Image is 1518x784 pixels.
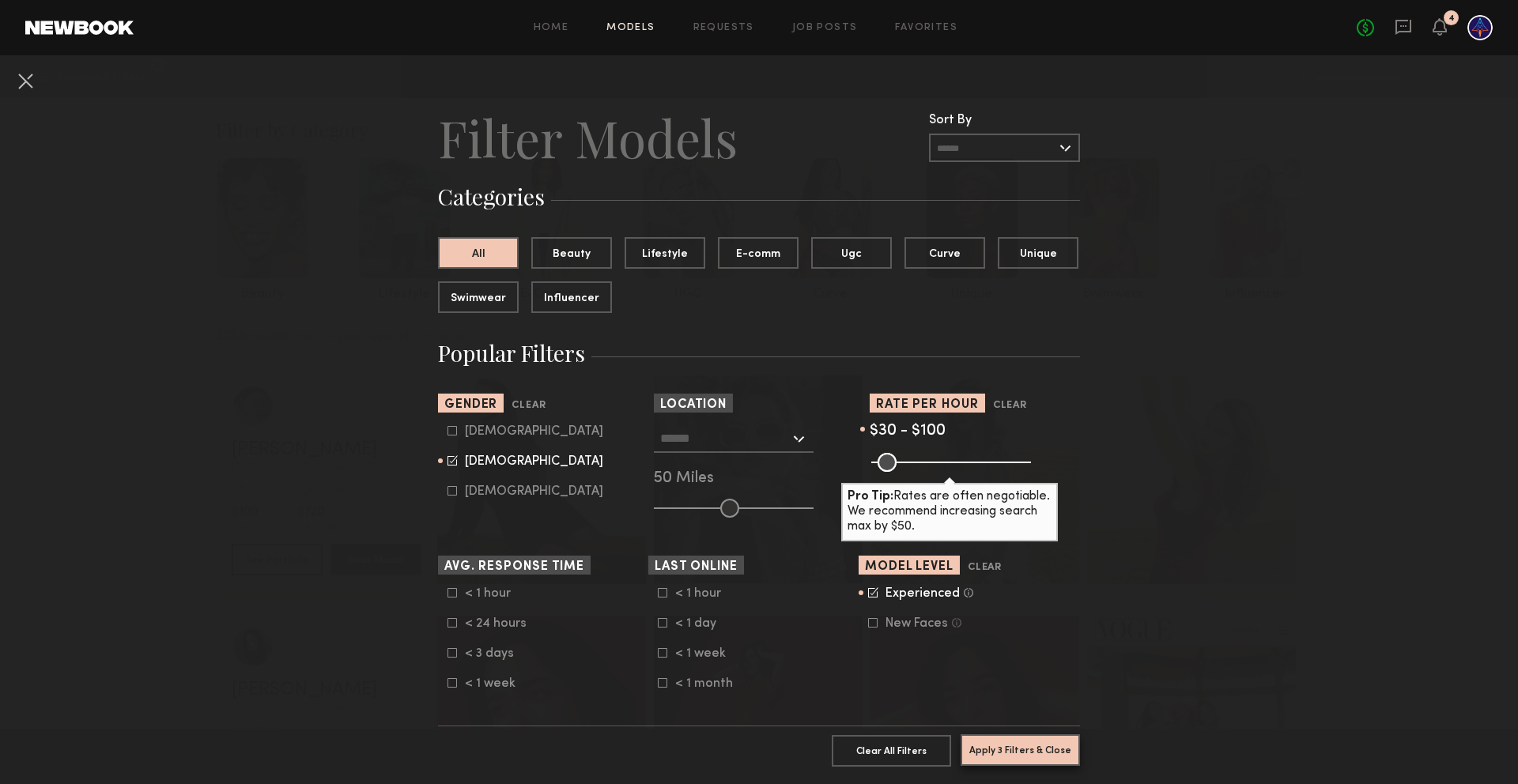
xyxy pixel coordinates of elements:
[792,23,858,33] a: Job Posts
[465,427,603,436] div: [DEMOGRAPHIC_DATA]
[865,561,953,573] span: Model Level
[1448,14,1455,23] div: 4
[870,424,946,439] span: $30 - $100
[438,281,519,313] button: Swimwear
[465,589,527,598] div: < 1 hour
[885,589,960,598] div: Experienced
[654,472,864,486] div: 50 Miles
[904,237,985,269] button: Curve
[675,619,737,628] div: < 1 day
[895,23,957,33] a: Favorites
[13,68,38,93] button: Cancel
[438,182,1080,212] h3: Categories
[444,561,584,573] span: Avg. Response Time
[531,237,612,269] button: Beauty
[675,589,737,598] div: < 1 hour
[438,237,519,269] button: All
[13,68,38,96] common-close-button: Cancel
[693,23,754,33] a: Requests
[675,679,737,688] div: < 1 month
[534,23,569,33] a: Home
[929,114,1080,127] div: Sort By
[811,237,892,269] button: Ugc
[512,397,546,415] button: Clear
[465,649,527,658] div: < 3 days
[465,679,527,688] div: < 1 week
[438,106,738,169] h2: Filter Models
[465,619,527,628] div: < 24 hours
[998,237,1078,269] button: Unique
[606,23,655,33] a: Models
[625,237,705,269] button: Lifestyle
[675,649,737,658] div: < 1 week
[885,619,948,628] div: New Faces
[961,734,1080,766] button: Apply 3 Filters & Close
[968,559,1002,577] button: Clear
[444,399,497,411] span: Gender
[660,399,727,411] span: Location
[718,237,799,269] button: E-comm
[993,397,1027,415] button: Clear
[438,338,1080,368] h3: Popular Filters
[465,487,603,496] div: [DEMOGRAPHIC_DATA]
[876,399,979,411] span: Rate per Hour
[531,281,612,313] button: Influencer
[465,457,603,466] div: [DEMOGRAPHIC_DATA]
[832,735,951,767] button: Clear All Filters
[655,561,738,573] span: Last Online
[841,483,1058,541] div: Rates are often negotiable. We recommend increasing search max by $50.
[848,491,893,503] b: Pro Tip:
